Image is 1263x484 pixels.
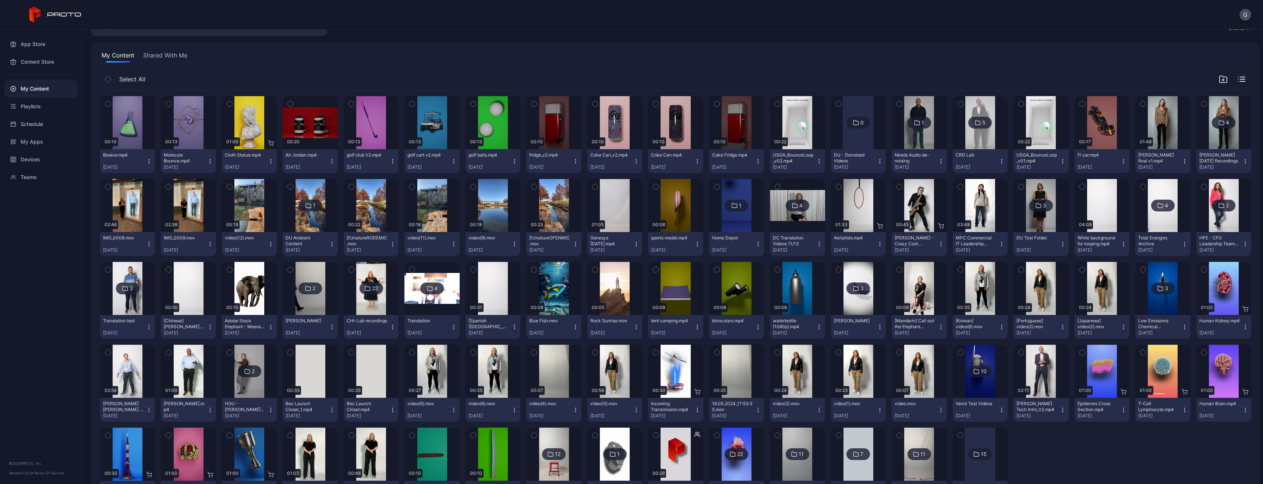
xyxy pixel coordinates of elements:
[407,247,450,253] div: [DATE]
[347,318,387,324] div: CHI-Lab recordings
[651,164,694,170] div: [DATE]
[712,330,755,336] div: [DATE]
[831,149,886,173] button: DU - Denoised Videos[DATE]
[468,152,509,158] div: golf balls.mp4
[773,330,816,336] div: [DATE]
[286,318,326,324] div: Eamonn Kelly
[1013,232,1068,256] button: DU Test Folder[DATE]
[651,318,691,324] div: tent camping.mp4
[407,413,450,419] div: [DATE]
[1043,202,1046,209] div: 3
[161,232,216,256] button: IMG_0009.mov[DATE]
[4,115,78,133] a: Schedule
[587,232,642,256] button: Genesys [DATE].mp4[DATE]
[956,318,996,330] div: [Korean] video(6).mov
[895,413,938,419] div: [DATE]
[222,232,277,256] button: video(12).mov[DATE]
[34,471,64,475] a: Terms Of Service
[895,235,935,247] div: Scott Page - Crazy Cool Technology.mp4
[347,413,390,419] div: [DATE]
[773,152,813,164] div: USGA_BounceLoop_v02.mp4
[895,164,938,170] div: [DATE]
[529,330,572,336] div: [DATE]
[1016,330,1059,336] div: [DATE]
[981,368,987,375] div: 10
[4,98,78,115] div: Playlists
[466,149,520,173] button: golf balls.mp4[DATE]
[529,413,572,419] div: [DATE]
[222,149,277,173] button: Cloth Statue.mp4[DATE]
[222,315,277,339] button: Adobe Stock Elephant - Meera Test.mp4[DATE]
[404,398,459,422] button: video(5).mov[DATE]
[407,401,448,407] div: video(5).mov
[1013,149,1068,173] button: USGA_BounceLoop_v01.mp4[DATE]
[466,315,520,339] button: [Spanish ([GEOGRAPHIC_DATA])] Proto AV Sync Test.MP4[DATE]
[1016,247,1059,253] div: [DATE]
[103,235,144,241] div: IMG_0008.mov
[1199,401,1240,407] div: Human Brain.mp4
[9,460,73,466] div: © 2025 PROTO, Inc.
[347,401,387,413] div: Bec Launch Closer.mp4
[1138,413,1181,419] div: [DATE]
[709,315,764,339] button: binoculars.mp4[DATE]
[225,318,265,330] div: Adobe Stock Elephant - Meera Test.mp4
[404,149,459,173] button: golf cart v2.mp4[DATE]
[770,232,825,256] button: DC Translation Videos 11/13[DATE]
[286,247,329,253] div: [DATE]
[9,471,34,475] span: Version 1.12.0 •
[142,51,189,63] button: Shared With Me
[404,232,459,256] button: video(11).mov[DATE]
[895,247,938,253] div: [DATE]
[164,152,204,164] div: Molecule Bounce.mp4
[956,413,999,419] div: [DATE]
[1199,164,1242,170] div: [DATE]
[956,330,999,336] div: [DATE]
[4,168,78,186] a: Teams
[100,315,155,339] button: Translation test[DATE]
[799,202,803,209] div: 4
[286,152,326,158] div: Air Jordan.mp4
[286,235,326,247] div: DU Ambient Content
[895,401,935,407] div: video.mov
[712,318,753,324] div: binoculars.mp4
[709,149,764,173] button: Coke Fridge.mp4[DATE]
[590,247,633,253] div: [DATE]
[372,285,378,292] div: 22
[834,235,874,241] div: Aerialists.mp4
[164,413,207,419] div: [DATE]
[1138,152,1179,164] div: Jane final v1.mp4
[1075,149,1129,173] button: f1 car.mp4[DATE]
[1135,315,1190,339] button: Low Emissions Chemical Standards[DATE]
[1199,247,1242,253] div: [DATE]
[590,152,631,158] div: Coke Can_v2.mp4
[222,398,277,422] button: HOU - [PERSON_NAME] test[DATE]
[773,235,813,247] div: DC Translation Videos 11/13
[590,330,633,336] div: [DATE]
[773,164,816,170] div: [DATE]
[617,451,620,457] div: 1
[1135,398,1190,422] button: T-Cell Lymphocyte.mp4[DATE]
[100,51,136,63] button: My Content
[529,164,572,170] div: [DATE]
[1078,413,1121,419] div: [DATE]
[100,232,155,256] button: IMG_0008.mov[DATE]
[1199,330,1242,336] div: [DATE]
[468,235,509,241] div: video(9).mov
[1016,164,1059,170] div: [DATE]
[709,398,764,422] button: 16.05.2024_17:53:35.mov[DATE]
[953,149,1008,173] button: CRD Lab[DATE]
[1196,398,1251,422] button: Human Brain.mp4[DATE]
[956,152,996,158] div: CRD Lab
[407,330,450,336] div: [DATE]
[1016,318,1057,330] div: [Portuguese] video(2).mov
[103,164,146,170] div: [DATE]
[712,413,755,419] div: [DATE]
[739,202,742,209] div: 1
[1196,149,1251,173] button: [PERSON_NAME] [DATE] Recordings[DATE]
[344,315,399,339] button: CHI-Lab recordings[DATE]
[407,152,448,158] div: golf cart v2.mp4
[225,247,268,253] div: [DATE]
[4,53,78,71] a: Content Store
[529,401,570,407] div: video(4).mov
[312,285,315,292] div: 2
